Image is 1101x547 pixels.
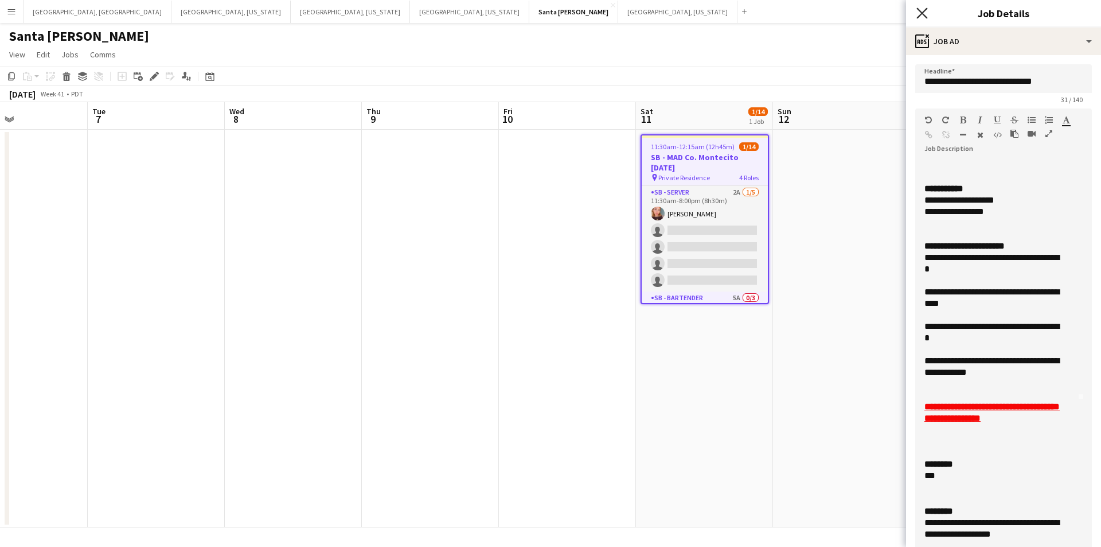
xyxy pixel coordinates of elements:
button: Bold [959,115,967,125]
button: Horizontal Line [959,130,967,139]
a: Comms [85,47,120,62]
span: 1/14 [748,107,768,116]
span: 10 [502,112,513,126]
button: Paste as plain text [1010,129,1018,138]
span: 31 / 140 [1052,95,1092,104]
app-job-card: 11:30am-12:15am (12h45m) (Sun)1/14SB - MAD Co. Montecito [DATE] Private Residence4 RolesSB - Serv... [641,134,769,304]
span: Fri [503,106,513,117]
span: Week 41 [38,90,67,98]
button: Clear Formatting [976,130,984,139]
span: Sat [641,106,653,117]
app-card-role: SB - Bartender5A0/32:30pm-11:00pm (8h30m) [642,292,768,364]
span: 1/14 [739,142,759,151]
span: 11 [639,112,653,126]
span: Edit [37,49,50,60]
span: View [9,49,25,60]
button: Italic [976,115,984,125]
button: Santa [PERSON_NAME] [529,1,618,23]
app-card-role: SB - Server2A1/511:30am-8:00pm (8h30m)[PERSON_NAME] [642,186,768,292]
div: PDT [71,90,83,98]
button: [GEOGRAPHIC_DATA], [US_STATE] [291,1,410,23]
button: Insert video [1028,129,1036,138]
button: Redo [942,115,950,125]
button: [GEOGRAPHIC_DATA], [GEOGRAPHIC_DATA] [24,1,171,23]
button: [GEOGRAPHIC_DATA], [US_STATE] [171,1,291,23]
button: HTML Code [993,130,1001,139]
a: Jobs [57,47,83,62]
h3: Job Details [906,6,1101,21]
h3: SB - MAD Co. Montecito [DATE] [642,152,768,173]
button: Text Color [1062,115,1070,125]
span: 9 [365,112,381,126]
div: 1 Job [749,117,767,126]
span: 4 Roles [739,173,759,182]
a: View [5,47,30,62]
button: Underline [993,115,1001,125]
span: 8 [228,112,244,126]
span: Sun [778,106,791,117]
span: Jobs [61,49,79,60]
a: Edit [32,47,54,62]
button: Fullscreen [1045,129,1053,138]
h1: Santa [PERSON_NAME] [9,28,149,45]
span: Private Residence [658,173,710,182]
button: [GEOGRAPHIC_DATA], [US_STATE] [410,1,529,23]
button: Strikethrough [1010,115,1018,125]
button: Unordered List [1028,115,1036,125]
span: 12 [776,112,791,126]
div: [DATE] [9,88,36,100]
button: Undo [924,115,932,125]
div: Job Ad [906,28,1101,55]
span: Comms [90,49,116,60]
button: [GEOGRAPHIC_DATA], [US_STATE] [618,1,737,23]
span: Tue [92,106,106,117]
span: Wed [229,106,244,117]
span: 11:30am-12:15am (12h45m) (Sun) [651,142,739,151]
button: Ordered List [1045,115,1053,125]
span: Thu [366,106,381,117]
span: 7 [91,112,106,126]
